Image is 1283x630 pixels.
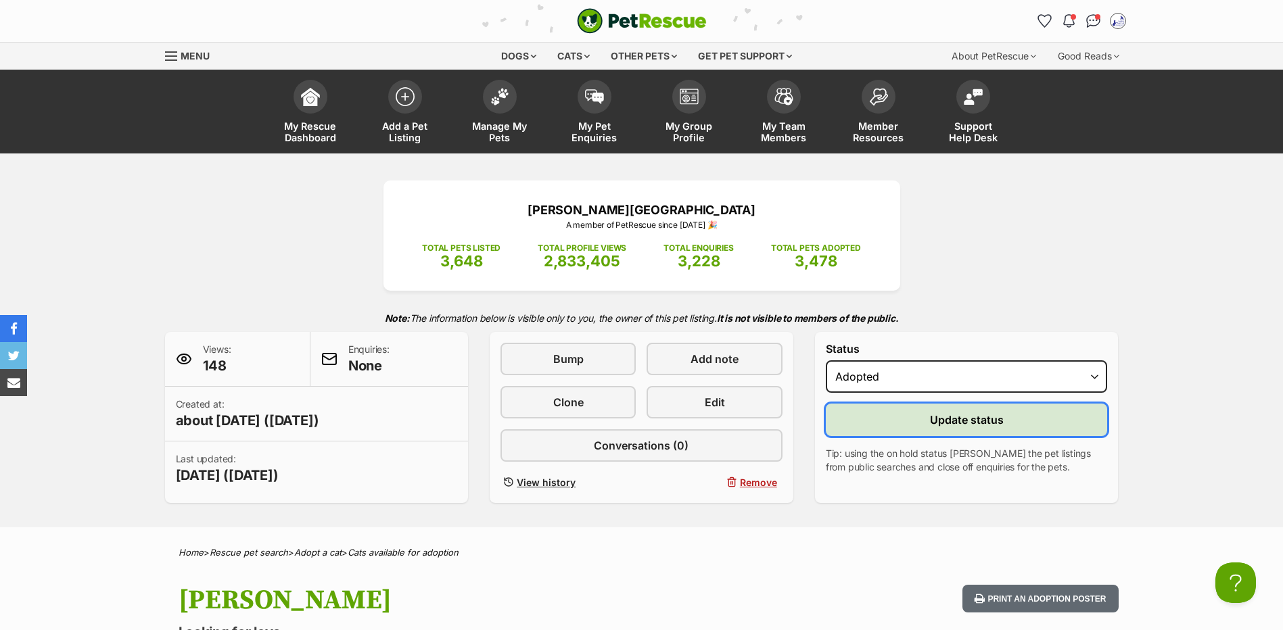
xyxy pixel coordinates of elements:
img: team-members-icon-5396bd8760b3fe7c0b43da4ab00e1e3bb1a5d9ba89233759b79545d2d3fc5d0d.svg [774,88,793,105]
p: Views: [203,343,231,375]
a: Cats available for adoption [348,547,459,558]
span: Bump [553,351,584,367]
button: Print an adoption poster [962,585,1118,612]
img: Shelter Staff profile pic [1111,14,1125,28]
span: Support Help Desk [943,120,1004,143]
span: Menu [181,50,210,62]
p: TOTAL PETS LISTED [422,242,500,254]
button: Notifications [1058,10,1080,32]
p: TOTAL PETS ADOPTED [771,242,861,254]
span: Update status [930,412,1004,428]
p: TOTAL PROFILE VIEWS [538,242,626,254]
span: Member Resources [848,120,909,143]
div: About PetRescue [942,43,1046,70]
button: Update status [826,404,1108,436]
button: My account [1107,10,1129,32]
a: PetRescue [577,8,707,34]
a: My Pet Enquiries [547,73,642,153]
a: My Rescue Dashboard [263,73,358,153]
img: pet-enquiries-icon-7e3ad2cf08bfb03b45e93fb7055b45f3efa6380592205ae92323e6603595dc1f.svg [585,89,604,104]
span: Edit [705,394,725,410]
a: Favourites [1034,10,1056,32]
p: Created at: [176,397,319,430]
img: add-pet-listing-icon-0afa8454b4691262ce3f59096e99ab1cd57d4a30225e0717b998d2c9b9846f56.svg [396,87,415,106]
span: My Pet Enquiries [564,120,625,143]
p: [PERSON_NAME][GEOGRAPHIC_DATA] [404,201,880,219]
h1: [PERSON_NAME] [179,585,751,616]
span: about [DATE] ([DATE]) [176,411,319,430]
span: 148 [203,356,231,375]
span: My Team Members [753,120,814,143]
div: Other pets [601,43,686,70]
a: Home [179,547,204,558]
div: Get pet support [689,43,801,70]
div: Cats [548,43,599,70]
label: Status [826,343,1108,355]
p: The information below is visible only to you, the owner of this pet listing. [165,304,1119,332]
a: View history [500,472,636,492]
p: Enquiries: [348,343,390,375]
p: Tip: using the on hold status [PERSON_NAME] the pet listings from public searches and close off e... [826,447,1108,474]
button: Remove [647,472,782,492]
a: Rescue pet search [210,547,288,558]
a: Edit [647,386,782,418]
iframe: Help Scout Beacon - Open [1215,562,1256,603]
span: None [348,356,390,375]
img: group-profile-icon-3fa3cf56718a62981997c0bc7e787c4b2cf8bcc04b72c1350f741eb67cf2f40e.svg [680,89,699,105]
span: Manage My Pets [469,120,530,143]
img: chat-41dd97257d64d25036548639549fe6c8038ab92f7586957e7f3b1b290dea8141.svg [1086,14,1100,28]
a: Clone [500,386,636,418]
img: notifications-46538b983faf8c2785f20acdc204bb7945ddae34d4c08c2a6579f10ce5e182be.svg [1063,14,1074,28]
a: Add a Pet Listing [358,73,452,153]
div: Good Reads [1048,43,1129,70]
img: member-resources-icon-8e73f808a243e03378d46382f2149f9095a855e16c252ad45f914b54edf8863c.svg [869,88,888,106]
span: My Group Profile [659,120,720,143]
a: Manage My Pets [452,73,547,153]
a: Conversations (0) [500,429,783,462]
strong: It is not visible to members of the public. [717,312,899,324]
img: logo-cat-932fe2b9b8326f06289b0f2fb663e598f794de774fb13d1741a6617ecf9a85b4.svg [577,8,707,34]
ul: Account quick links [1034,10,1129,32]
strong: Note: [385,312,410,324]
img: help-desk-icon-fdf02630f3aa405de69fd3d07c3f3aa587a6932b1a1747fa1d2bba05be0121f9.svg [964,89,983,105]
div: Dogs [492,43,546,70]
a: My Group Profile [642,73,737,153]
span: 2,833,405 [544,252,620,270]
span: View history [517,475,576,489]
span: Conversations (0) [594,437,689,454]
p: TOTAL ENQUIRIES [663,242,733,254]
a: Menu [165,43,219,67]
img: dashboard-icon-eb2f2d2d3e046f16d808141f083e7271f6b2e854fb5c12c21221c1fb7104beca.svg [301,87,320,106]
div: > > > [145,548,1139,558]
a: Support Help Desk [926,73,1021,153]
span: My Rescue Dashboard [280,120,341,143]
span: Clone [553,394,584,410]
span: Add a Pet Listing [375,120,436,143]
a: Bump [500,343,636,375]
p: A member of PetRescue since [DATE] 🎉 [404,219,880,231]
a: My Team Members [737,73,831,153]
img: manage-my-pets-icon-02211641906a0b7f246fdf0571729dbe1e7629f14944591b6c1af311fb30b64b.svg [490,88,509,105]
a: Add note [647,343,782,375]
a: Member Resources [831,73,926,153]
span: Remove [740,475,777,489]
span: 3,648 [440,252,483,270]
span: Add note [691,351,739,367]
a: Conversations [1083,10,1104,32]
span: 3,228 [678,252,720,270]
span: [DATE] ([DATE]) [176,466,279,485]
a: Adopt a cat [294,547,342,558]
span: 3,478 [795,252,837,270]
p: Last updated: [176,452,279,485]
